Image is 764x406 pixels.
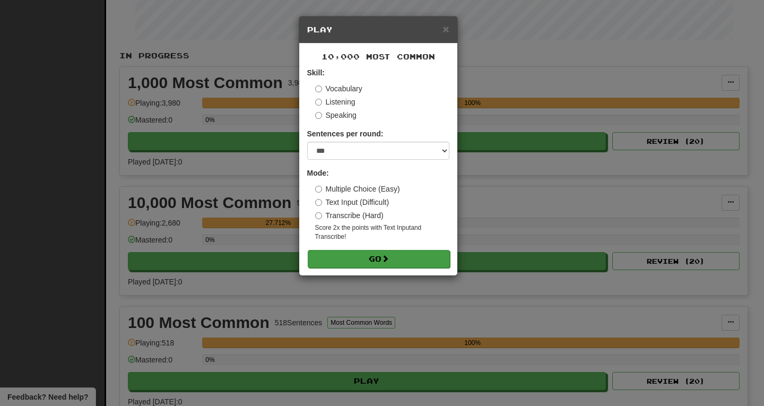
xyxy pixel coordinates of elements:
small: Score 2x the points with Text Input and Transcribe ! [315,223,449,241]
label: Transcribe (Hard) [315,210,384,221]
input: Multiple Choice (Easy) [315,186,322,193]
h5: Play [307,24,449,35]
label: Text Input (Difficult) [315,197,389,208]
input: Listening [315,99,322,106]
input: Text Input (Difficult) [315,199,322,206]
label: Vocabulary [315,83,362,94]
label: Multiple Choice (Easy) [315,184,400,194]
label: Speaking [315,110,357,120]
span: × [442,23,449,35]
input: Vocabulary [315,85,322,92]
button: Go [308,250,450,268]
input: Transcribe (Hard) [315,212,322,219]
button: Close [442,23,449,34]
label: Sentences per round: [307,128,384,139]
input: Speaking [315,112,322,119]
strong: Skill: [307,68,325,77]
span: 10,000 Most Common [322,52,435,61]
label: Listening [315,97,355,107]
strong: Mode: [307,169,329,177]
